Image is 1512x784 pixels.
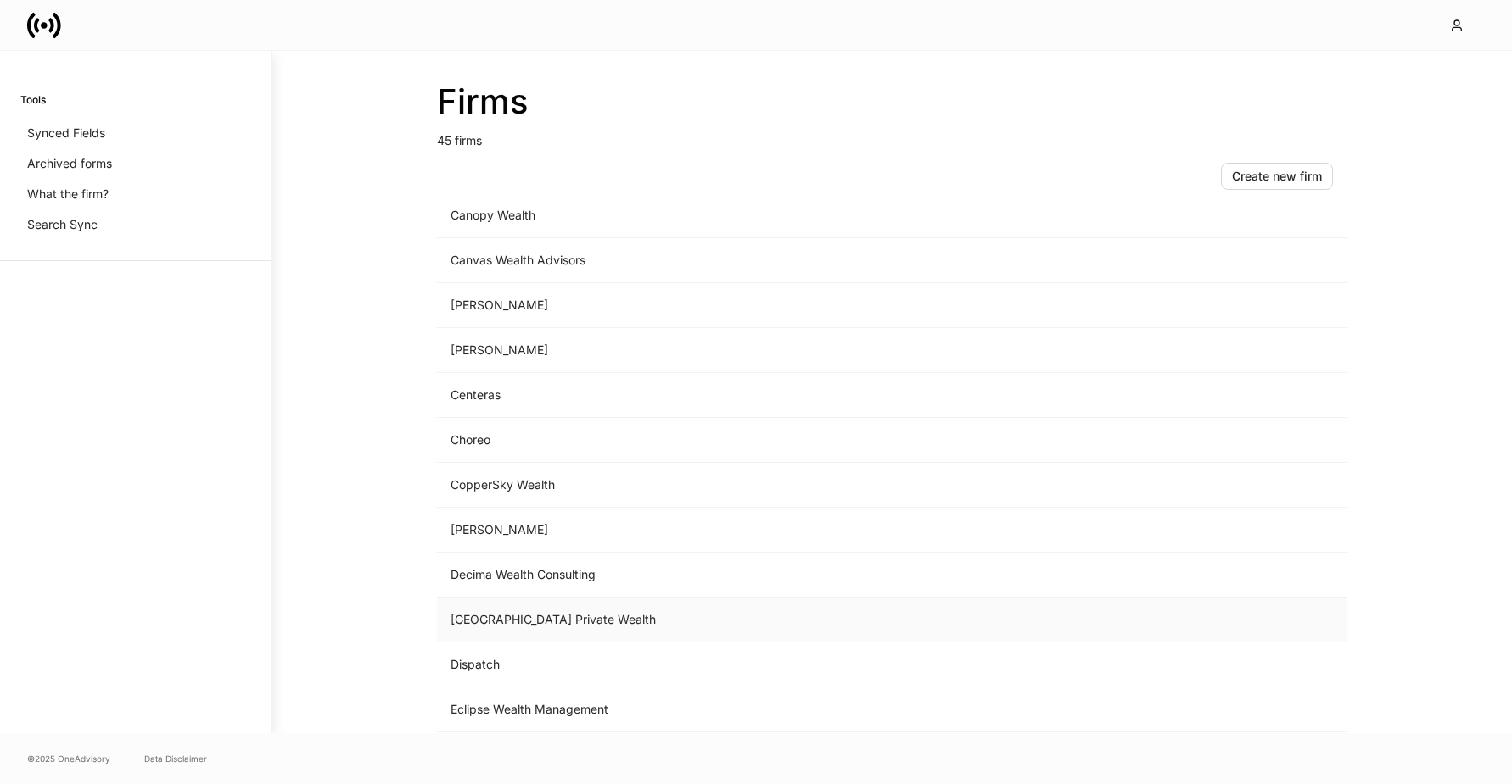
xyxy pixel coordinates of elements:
[20,118,250,148] a: Synced Fields
[437,553,1065,598] td: Decima Wealth Consulting
[437,238,1065,283] td: Canvas Wealth Advisors
[437,463,1065,508] td: CopperSky Wealth
[20,179,250,209] a: What the firm?
[437,122,1347,149] p: 45 firms
[1232,170,1322,182] div: Create new firm
[437,373,1065,418] td: Centeras
[437,283,1065,328] td: [PERSON_NAME]
[27,125,105,142] p: Synced Fields
[27,155,112,172] p: Archived forms
[1221,163,1333,190] button: Create new firm
[437,598,1065,642] td: [GEOGRAPHIC_DATA] Private Wealth
[27,216,98,233] p: Search Sync
[20,148,250,179] a: Archived forms
[20,209,250,240] a: Search Sync
[27,752,110,765] span: © 2025 OneAdvisory
[27,186,109,203] p: What the firm?
[437,418,1065,463] td: Choreo
[437,642,1065,687] td: Dispatch
[437,508,1065,553] td: [PERSON_NAME]
[437,732,1065,777] td: [PERSON_NAME] Management
[437,193,1065,238] td: Canopy Wealth
[437,687,1065,732] td: Eclipse Wealth Management
[20,92,46,108] h6: Tools
[144,752,207,765] a: Data Disclaimer
[437,81,1347,122] h2: Firms
[437,328,1065,373] td: [PERSON_NAME]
